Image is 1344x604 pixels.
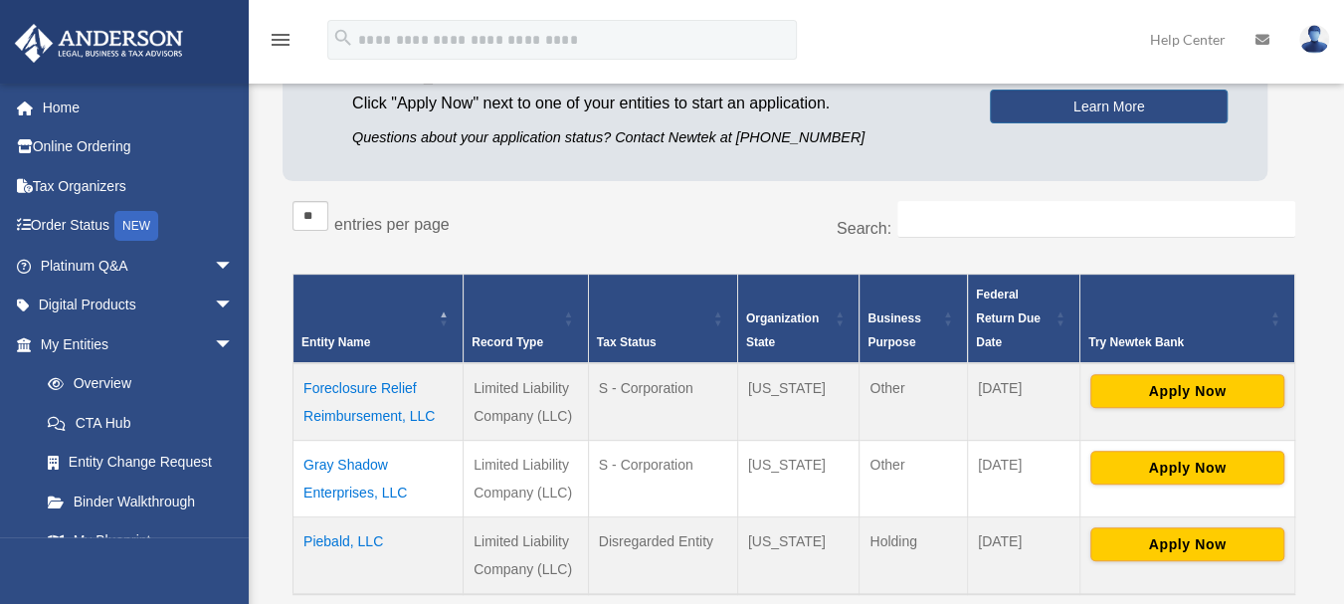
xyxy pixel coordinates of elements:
[214,324,254,365] span: arrow_drop_down
[860,517,968,595] td: Holding
[588,517,737,595] td: Disregarded Entity
[1079,275,1294,364] th: Try Newtek Bank : Activate to sort
[1090,527,1284,561] button: Apply Now
[14,88,264,127] a: Home
[14,166,264,206] a: Tax Organizers
[588,363,737,441] td: S - Corporation
[214,246,254,287] span: arrow_drop_down
[464,441,589,517] td: Limited Liability Company (LLC)
[737,275,860,364] th: Organization State: Activate to sort
[269,28,292,52] i: menu
[1090,451,1284,485] button: Apply Now
[332,27,354,49] i: search
[14,206,264,247] a: Order StatusNEW
[293,363,464,441] td: Foreclosure Relief Reimbursement, LLC
[214,286,254,326] span: arrow_drop_down
[867,311,920,349] span: Business Purpose
[1090,374,1284,408] button: Apply Now
[860,441,968,517] td: Other
[464,517,589,595] td: Limited Liability Company (LLC)
[588,275,737,364] th: Tax Status: Activate to sort
[1088,330,1264,354] div: Try Newtek Bank
[1299,25,1329,54] img: User Pic
[990,90,1228,123] a: Learn More
[597,335,657,349] span: Tax Status
[737,363,860,441] td: [US_STATE]
[464,363,589,441] td: Limited Liability Company (LLC)
[293,517,464,595] td: Piebald, LLC
[352,125,960,150] p: Questions about your application status? Contact Newtek at [PHONE_NUMBER]
[14,286,264,325] a: Digital Productsarrow_drop_down
[14,127,264,167] a: Online Ordering
[9,24,189,63] img: Anderson Advisors Platinum Portal
[737,441,860,517] td: [US_STATE]
[352,90,960,117] p: Click "Apply Now" next to one of your entities to start an application.
[293,441,464,517] td: Gray Shadow Enterprises, LLC
[976,288,1041,349] span: Federal Return Due Date
[737,517,860,595] td: [US_STATE]
[968,363,1080,441] td: [DATE]
[334,216,450,233] label: entries per page
[860,363,968,441] td: Other
[968,441,1080,517] td: [DATE]
[28,403,254,443] a: CTA Hub
[464,275,589,364] th: Record Type: Activate to sort
[301,335,370,349] span: Entity Name
[860,275,968,364] th: Business Purpose: Activate to sort
[968,275,1080,364] th: Federal Return Due Date: Activate to sort
[293,275,464,364] th: Entity Name: Activate to invert sorting
[28,482,254,521] a: Binder Walkthrough
[14,246,264,286] a: Platinum Q&Aarrow_drop_down
[269,35,292,52] a: menu
[588,441,737,517] td: S - Corporation
[472,335,543,349] span: Record Type
[28,521,254,561] a: My Blueprint
[114,211,158,241] div: NEW
[968,517,1080,595] td: [DATE]
[28,443,254,483] a: Entity Change Request
[746,311,819,349] span: Organization State
[28,364,244,404] a: Overview
[14,324,254,364] a: My Entitiesarrow_drop_down
[837,220,891,237] label: Search:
